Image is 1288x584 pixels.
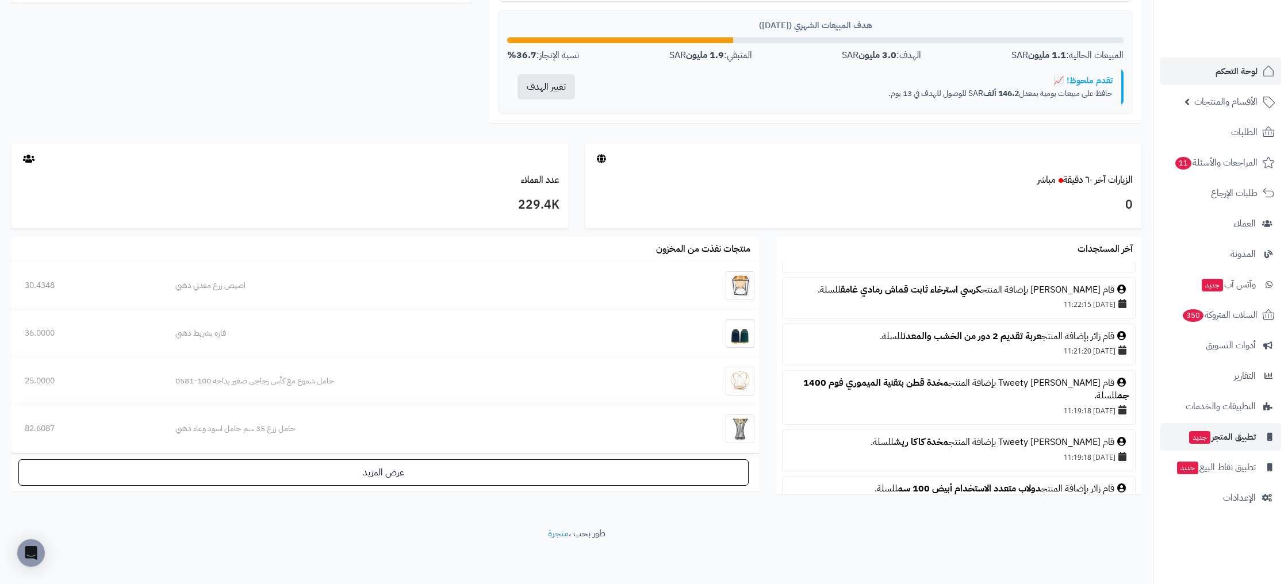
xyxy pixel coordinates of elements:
div: 30.4348 [25,280,149,291]
a: وآتس آبجديد [1160,271,1281,298]
a: تطبيق نقاط البيعجديد [1160,454,1281,481]
span: تطبيق المتجر [1188,429,1256,445]
span: المراجعات والأسئلة [1174,155,1258,171]
span: طلبات الإرجاع [1211,185,1258,201]
div: فازه بشريط ذهبي [175,328,644,339]
strong: 36.7% [507,48,536,62]
span: الإعدادات [1223,490,1256,506]
img: logo-2.png [1210,32,1277,56]
span: الطلبات [1231,124,1258,140]
button: تغيير الهدف [517,74,575,99]
div: تقدم ملحوظ! 📈 [594,75,1113,87]
h3: منتجات نفذت من المخزون [656,244,750,255]
a: متجرة [548,527,569,540]
a: عربة تقديم 2 دور من الخشب والمعدن [903,329,1041,343]
a: دولاب متعدد الاستخدام أبيض 100 سم [898,482,1041,495]
div: قام زائر بإضافة المنتج للسلة. [788,482,1129,495]
a: عرض المزيد [18,459,749,486]
span: لوحة التحكم [1216,63,1258,79]
a: الزيارات آخر ٦٠ دقيقةمباشر [1037,173,1133,187]
h3: آخر المستجدات [1078,244,1133,255]
img: فازه بشريط ذهبي [726,319,754,348]
div: الهدف: SAR [842,49,921,62]
a: المراجعات والأسئلة11 [1160,149,1281,176]
a: مخدة قطن بتقنية الميموري فوم 1400 جم [803,376,1129,403]
span: 350 [1183,309,1203,322]
div: [DATE] 11:19:18 [788,449,1129,465]
span: وآتس آب [1201,276,1256,293]
a: الإعدادات [1160,484,1281,512]
div: [DATE] 11:22:15 [788,296,1129,312]
a: العملاء [1160,210,1281,237]
img: حامل شموع مع كأس زجاجي صغير بداخه 100-0581 [726,367,754,395]
a: التطبيقات والخدمات [1160,393,1281,420]
a: السلات المتروكة350 [1160,301,1281,329]
a: أدوات التسويق [1160,332,1281,359]
span: جديد [1189,431,1210,444]
strong: 146.2 ألف [983,87,1019,99]
span: أدوات التسويق [1206,337,1256,354]
div: Open Intercom Messenger [17,539,45,567]
div: اصيص زرع معدني ذهبي [175,280,644,291]
div: 36.0000 [25,328,149,339]
div: [DATE] 11:21:20 [788,343,1129,359]
a: تطبيق المتجرجديد [1160,423,1281,451]
div: قام Tweety [PERSON_NAME] بإضافة المنتج للسلة. [788,376,1129,403]
span: تطبيق نقاط البيع [1176,459,1256,475]
a: مخدة كاكا ريش [894,435,949,449]
img: حامل زرع 35 سم حامل اسود وعاء ذهبي [726,414,754,443]
span: المدونة [1230,246,1256,262]
a: عدد العملاء [521,173,559,187]
span: التقارير [1234,368,1256,384]
div: حامل شموع مع كأس زجاجي صغير بداخه 100-0581 [175,375,644,387]
small: مباشر [1037,173,1056,187]
div: قام [PERSON_NAME] بإضافة المنتج للسلة. [788,283,1129,297]
strong: 3.0 مليون [858,48,896,62]
a: المدونة [1160,240,1281,268]
div: 82.6087 [25,423,149,435]
div: [DATE] 11:19:18 [788,402,1129,418]
a: التقارير [1160,362,1281,390]
div: 25.0000 [25,375,149,387]
div: المتبقي: SAR [669,49,752,62]
p: حافظ على مبيعات يومية بمعدل SAR للوصول للهدف في 13 يوم. [594,88,1113,99]
img: اصيص زرع معدني ذهبي [726,271,754,300]
h3: 0 [594,195,1133,215]
span: العملاء [1233,216,1256,232]
h3: 229.4K [20,195,559,215]
div: المبيعات الحالية: SAR [1011,49,1124,62]
strong: 1.1 مليون [1028,48,1066,62]
span: 11 [1175,157,1191,170]
span: الأقسام والمنتجات [1194,94,1258,110]
div: حامل زرع 35 سم حامل اسود وعاء ذهبي [175,423,644,435]
span: جديد [1177,462,1198,474]
strong: 1.9 مليون [686,48,724,62]
a: الطلبات [1160,118,1281,146]
a: كرسي استرخاء ثابت قماش رمادي غامق [841,283,981,297]
span: السلات المتروكة [1182,307,1258,323]
a: طلبات الإرجاع [1160,179,1281,207]
div: قام زائر بإضافة المنتج للسلة. [788,330,1129,343]
div: نسبة الإنجاز: [507,49,579,62]
span: جديد [1202,279,1223,291]
div: قام Tweety [PERSON_NAME] بإضافة المنتج للسلة. [788,436,1129,449]
a: لوحة التحكم [1160,57,1281,85]
span: التطبيقات والخدمات [1186,398,1256,414]
div: هدف المبيعات الشهري ([DATE]) [507,20,1124,32]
